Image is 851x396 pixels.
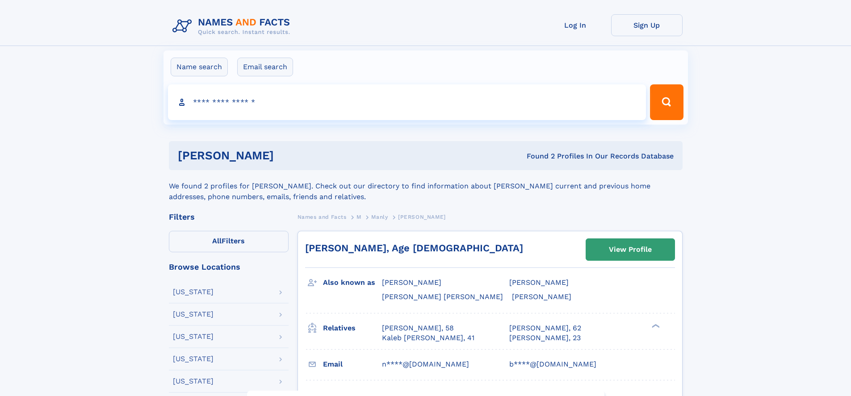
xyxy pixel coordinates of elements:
[611,14,683,36] a: Sign Up
[540,14,611,36] a: Log In
[371,211,388,222] a: Manly
[509,323,581,333] a: [PERSON_NAME], 62
[212,237,222,245] span: All
[650,323,660,329] div: ❯
[169,231,289,252] label: Filters
[382,323,454,333] a: [PERSON_NAME], 58
[169,14,298,38] img: Logo Names and Facts
[169,170,683,202] div: We found 2 profiles for [PERSON_NAME]. Check out our directory to find information about [PERSON_...
[323,357,382,372] h3: Email
[173,311,214,318] div: [US_STATE]
[371,214,388,220] span: Manly
[323,275,382,290] h3: Also known as
[323,321,382,336] h3: Relatives
[169,263,289,271] div: Browse Locations
[382,292,503,301] span: [PERSON_NAME] [PERSON_NAME]
[356,214,361,220] span: M
[382,278,441,287] span: [PERSON_NAME]
[178,150,400,161] h1: [PERSON_NAME]
[512,292,571,301] span: [PERSON_NAME]
[298,211,347,222] a: Names and Facts
[586,239,675,260] a: View Profile
[171,58,228,76] label: Name search
[509,333,581,343] a: [PERSON_NAME], 23
[173,355,214,363] div: [US_STATE]
[382,333,474,343] a: Kaleb [PERSON_NAME], 41
[168,84,646,120] input: search input
[173,378,214,385] div: [US_STATE]
[173,333,214,340] div: [US_STATE]
[237,58,293,76] label: Email search
[609,239,652,260] div: View Profile
[650,84,683,120] button: Search Button
[173,288,214,296] div: [US_STATE]
[169,213,289,221] div: Filters
[356,211,361,222] a: M
[509,278,569,287] span: [PERSON_NAME]
[305,242,523,254] a: [PERSON_NAME], Age [DEMOGRAPHIC_DATA]
[400,151,674,161] div: Found 2 Profiles In Our Records Database
[398,214,446,220] span: [PERSON_NAME]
